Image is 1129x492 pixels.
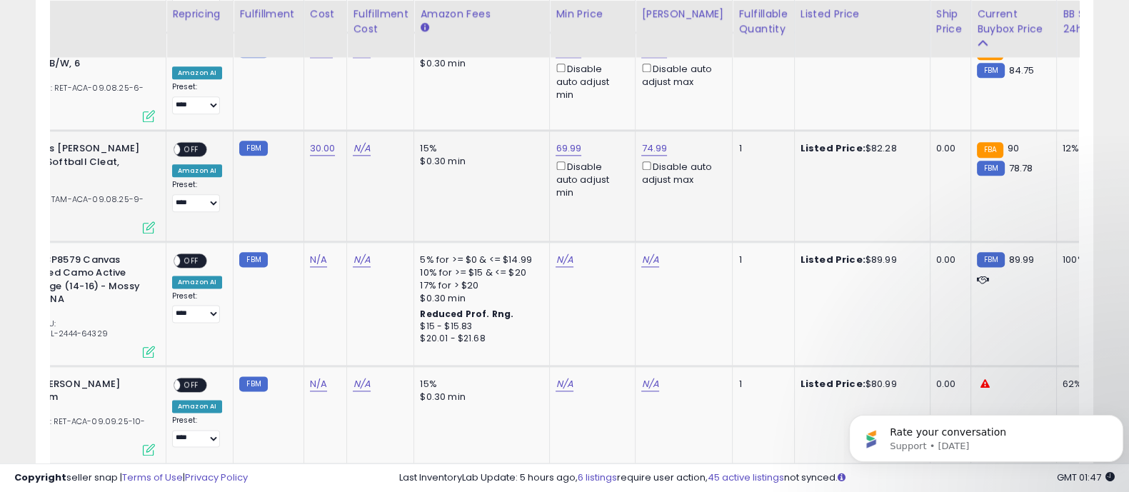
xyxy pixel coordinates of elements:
[420,266,538,279] div: 10% for >= $15 & <= $20
[977,252,1005,267] small: FBM
[843,385,1129,485] iframe: Intercom notifications message
[1008,64,1034,77] span: 84.75
[180,254,203,266] span: OFF
[556,6,629,21] div: Min Price
[353,253,370,267] a: N/A
[239,141,267,156] small: FBM
[936,142,960,155] div: 0.00
[738,142,783,155] div: 1
[936,6,965,36] div: Ship Price
[172,66,222,79] div: Amazon AI
[122,471,183,484] a: Terms of Use
[180,378,203,391] span: OFF
[708,471,784,484] a: 45 active listings
[399,471,1115,485] div: Last InventoryLab Update: 5 hours ago, require user action, not synced.
[172,6,227,21] div: Repricing
[1063,378,1110,391] div: 62%
[239,6,297,21] div: Fulfillment
[420,292,538,305] div: $0.30 min
[556,141,581,156] a: 69.99
[641,253,658,267] a: N/A
[641,6,726,21] div: [PERSON_NAME]
[977,161,1005,176] small: FBM
[1008,253,1034,266] span: 89.99
[172,276,222,288] div: Amazon AI
[936,378,960,391] div: 0.00
[641,377,658,391] a: N/A
[556,159,624,199] div: Disable auto adjust min
[801,377,865,391] b: Listed Price:
[801,142,919,155] div: $82.28
[420,321,538,333] div: $15 - $15.83
[578,471,617,484] a: 6 listings
[420,21,428,34] small: Amazon Fees.
[977,142,1003,158] small: FBA
[420,253,538,266] div: 5% for >= $0 & <= $14.99
[420,333,538,345] div: $20.01 - $21.68
[353,377,370,391] a: N/A
[738,378,783,391] div: 1
[420,279,538,292] div: 17% for > $20
[310,253,327,267] a: N/A
[420,378,538,391] div: 15%
[556,61,624,101] div: Disable auto adjust min
[185,471,248,484] a: Privacy Policy
[977,6,1050,36] div: Current Buybox Price
[172,291,222,323] div: Preset:
[172,180,222,211] div: Preset:
[172,416,222,447] div: Preset:
[556,253,573,267] a: N/A
[353,141,370,156] a: N/A
[977,63,1005,78] small: FBM
[936,253,960,266] div: 0.00
[801,378,919,391] div: $80.99
[180,144,203,156] span: OFF
[420,308,513,320] b: Reduced Prof. Rng.
[1007,141,1018,155] span: 90
[310,377,327,391] a: N/A
[172,400,222,413] div: Amazon AI
[420,6,543,21] div: Amazon Fees
[801,253,919,266] div: $89.99
[353,6,408,36] div: Fulfillment Cost
[420,142,538,155] div: 15%
[420,57,538,70] div: $0.30 min
[1063,6,1115,36] div: BB Share 24h.
[310,6,341,21] div: Cost
[172,82,222,114] div: Preset:
[801,141,865,155] b: Listed Price:
[801,253,865,266] b: Listed Price:
[1063,142,1110,155] div: 12%
[172,164,222,177] div: Amazon AI
[310,141,336,156] a: 30.00
[1063,253,1110,266] div: 100%
[1008,161,1033,175] span: 78.78
[641,61,721,89] div: Disable auto adjust max
[239,376,267,391] small: FBM
[738,6,788,36] div: Fulfillable Quantity
[239,252,267,267] small: FBM
[738,253,783,266] div: 1
[420,391,538,403] div: $0.30 min
[641,159,721,186] div: Disable auto adjust max
[641,141,667,156] a: 74.99
[556,377,573,391] a: N/A
[14,471,248,485] div: seller snap | |
[420,155,538,168] div: $0.30 min
[14,471,66,484] strong: Copyright
[801,6,924,21] div: Listed Price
